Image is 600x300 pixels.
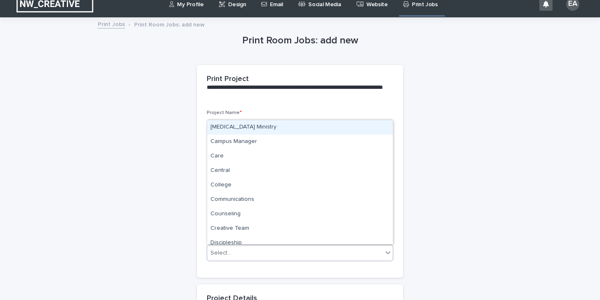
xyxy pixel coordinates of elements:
div: Campus Manager [207,135,393,149]
span: Project Name [207,110,242,115]
div: Counseling [207,207,393,221]
div: Creative Team [207,221,393,236]
p: Print Room Jobs: add new [134,19,205,29]
div: Select... [210,249,231,257]
a: Print Jobs [98,19,125,29]
div: Autism Ministry [207,120,393,135]
div: College [207,178,393,193]
h2: Print Project [207,75,249,84]
div: Discipleship [207,236,393,250]
div: Central [207,164,393,178]
div: Communications [207,193,393,207]
div: Care [207,149,393,164]
h1: Print Room Jobs: add new [197,35,403,47]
